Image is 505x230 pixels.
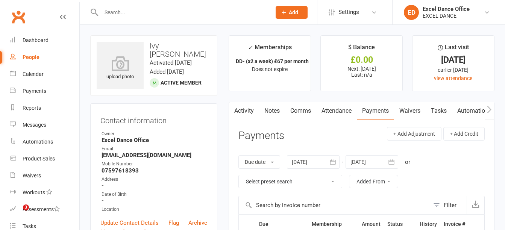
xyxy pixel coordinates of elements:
[10,66,79,83] a: Calendar
[102,206,207,213] div: Location
[102,145,207,153] div: Email
[23,71,44,77] div: Calendar
[238,130,284,142] h3: Payments
[150,59,192,66] time: Activated [DATE]
[404,5,419,20] div: ED
[229,102,259,120] a: Activity
[328,56,396,64] div: £0.00
[102,191,207,198] div: Date of Birth
[434,75,472,81] a: view attendance
[276,6,308,19] button: Add
[238,155,280,169] button: Due date
[10,133,79,150] a: Automations
[100,113,207,125] h3: Contact information
[100,218,159,227] a: Update Contact Details
[349,175,398,188] button: Added From
[252,66,288,72] span: Does not expire
[23,88,46,94] div: Payments
[23,172,41,179] div: Waivers
[387,127,441,141] button: + Add Adjustment
[10,201,79,218] a: Assessments
[248,42,292,56] div: Memberships
[10,49,79,66] a: People
[419,56,487,64] div: [DATE]
[10,150,79,167] a: Product Sales
[102,167,207,174] strong: 07597618393
[188,218,207,227] a: Archive
[452,102,497,120] a: Automations
[423,12,470,19] div: EXCEL DANCE
[102,152,207,159] strong: [EMAIL_ADDRESS][DOMAIN_NAME]
[10,32,79,49] a: Dashboard
[97,42,211,58] h3: Ivy-[PERSON_NAME]
[23,105,41,111] div: Reports
[168,218,179,227] a: Flag
[239,196,429,214] input: Search by invoice number
[23,156,55,162] div: Product Sales
[23,54,39,60] div: People
[161,80,202,86] span: Active member
[23,206,60,212] div: Assessments
[285,102,316,120] a: Comms
[429,196,467,214] button: Filter
[438,42,469,56] div: Last visit
[405,157,410,166] div: or
[102,182,207,189] strong: -
[316,102,357,120] a: Attendance
[99,7,266,18] input: Search...
[97,56,144,81] div: upload photo
[10,167,79,184] a: Waivers
[8,204,26,222] iframe: Intercom live chat
[357,102,394,120] a: Payments
[102,176,207,183] div: Address
[259,102,285,120] a: Notes
[423,6,470,12] div: Excel Dance Office
[394,102,426,120] a: Waivers
[328,66,396,78] p: Next: [DATE] Last: n/a
[289,9,298,15] span: Add
[102,160,207,168] div: Mobile Number
[10,117,79,133] a: Messages
[150,68,184,75] time: Added [DATE]
[444,201,456,210] div: Filter
[102,197,207,204] strong: -
[23,189,45,195] div: Workouts
[23,223,36,229] div: Tasks
[236,58,309,64] strong: DD- (x2 a week) £67 per month
[338,4,359,21] span: Settings
[248,44,253,51] i: ✓
[426,102,452,120] a: Tasks
[102,130,207,138] div: Owner
[23,122,46,128] div: Messages
[102,137,207,144] strong: Excel Dance Office
[23,204,29,210] span: 3
[10,100,79,117] a: Reports
[348,42,375,56] div: $ Balance
[10,184,79,201] a: Workouts
[10,83,79,100] a: Payments
[23,37,49,43] div: Dashboard
[23,139,53,145] div: Automations
[443,127,485,141] button: + Add Credit
[9,8,28,26] a: Clubworx
[419,66,487,74] div: earlier [DATE]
